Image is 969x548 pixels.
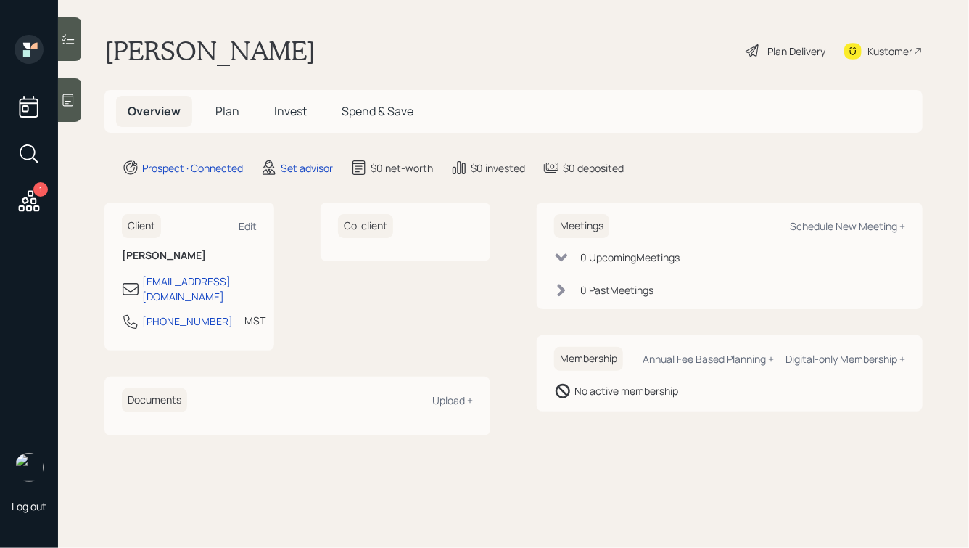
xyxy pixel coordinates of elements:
[122,388,187,412] h6: Documents
[471,160,525,176] div: $0 invested
[580,282,653,298] div: 0 Past Meeting s
[554,214,609,238] h6: Meetings
[142,274,257,304] div: [EMAIL_ADDRESS][DOMAIN_NAME]
[142,314,233,329] div: [PHONE_NUMBER]
[239,219,257,233] div: Edit
[432,393,473,407] div: Upload +
[128,103,181,119] span: Overview
[785,352,905,366] div: Digital-only Membership +
[122,250,257,262] h6: [PERSON_NAME]
[580,250,680,265] div: 0 Upcoming Meeting s
[122,214,161,238] h6: Client
[274,103,307,119] span: Invest
[281,160,333,176] div: Set advisor
[867,44,912,59] div: Kustomer
[104,35,316,67] h1: [PERSON_NAME]
[342,103,413,119] span: Spend & Save
[790,219,905,233] div: Schedule New Meeting +
[767,44,825,59] div: Plan Delivery
[554,347,623,371] h6: Membership
[215,103,239,119] span: Plan
[33,182,48,197] div: 1
[643,352,774,366] div: Annual Fee Based Planning +
[574,383,678,398] div: No active membership
[244,313,265,328] div: MST
[338,214,393,238] h6: Co-client
[371,160,433,176] div: $0 net-worth
[15,453,44,482] img: hunter_neumayer.jpg
[563,160,624,176] div: $0 deposited
[142,160,243,176] div: Prospect · Connected
[12,499,46,513] div: Log out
